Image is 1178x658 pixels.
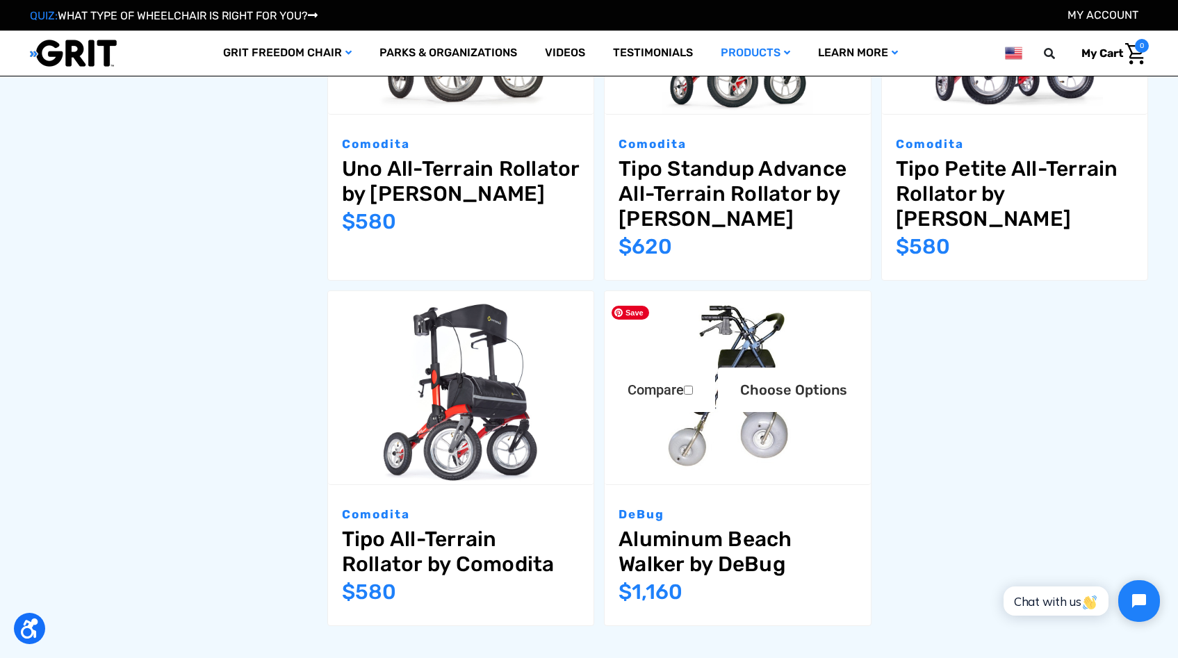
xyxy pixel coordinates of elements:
label: Compare [329,368,439,412]
img: Cart [1125,43,1145,65]
iframe: Tidio Chat [988,568,1172,634]
a: Tipo Standup Advance All-Terrain Rollator by Comodita,$620.00 [619,156,857,231]
a: Account [1067,8,1138,22]
p: Comodita [896,135,1134,154]
p: Comodita [342,506,580,524]
img: GRIT All-Terrain Wheelchair and Mobility Equipment [30,39,117,67]
a: Testimonials [599,31,707,76]
a: Uno All-Terrain Rollator by Comodita,$580.00 [342,156,580,206]
img: us.png [1005,44,1022,62]
a: Cart with 0 items [1071,39,1149,68]
input: Compare [407,386,416,395]
a: Tipo All-Terrain Rollator by Comodita,$580.00 [342,527,580,577]
a: Choose Options [441,368,593,412]
input: Compare [684,386,693,395]
label: Compare [605,368,715,412]
a: Choose Options [718,368,869,412]
img: Aluminum Beach Walker by DeBug [605,299,871,476]
a: Videos [531,31,599,76]
input: Search [1050,39,1071,68]
p: Comodita [342,135,580,154]
span: $1,160 [619,579,682,604]
a: QUIZ:WHAT TYPE OF WHEELCHAIR IS RIGHT FOR YOU? [30,9,318,22]
a: Aluminum Beach Walker by DeBug,$1,160.00 [605,291,871,484]
span: My Cart [1081,47,1123,60]
a: GRIT Freedom Chair [209,31,366,76]
span: QUIZ: [30,9,58,22]
a: Learn More [804,31,912,76]
span: Save [612,306,649,320]
a: Parks & Organizations [366,31,531,76]
span: $580 [342,579,396,604]
p: DeBug [619,506,857,524]
a: Products [707,31,804,76]
a: Aluminum Beach Walker by DeBug,$1,160.00 [619,527,857,577]
span: $620 [619,234,672,259]
img: Tipo All-Terrain Rollator by Comodita [328,291,594,484]
p: Comodita [619,135,857,154]
a: Tipo Petite All-Terrain Rollator by Comodita,$580.00 [896,156,1134,231]
a: Tipo All-Terrain Rollator by Comodita,$580.00 [328,291,594,484]
span: $580 [342,209,396,234]
span: 0 [1135,39,1149,53]
span: $580 [896,234,950,259]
